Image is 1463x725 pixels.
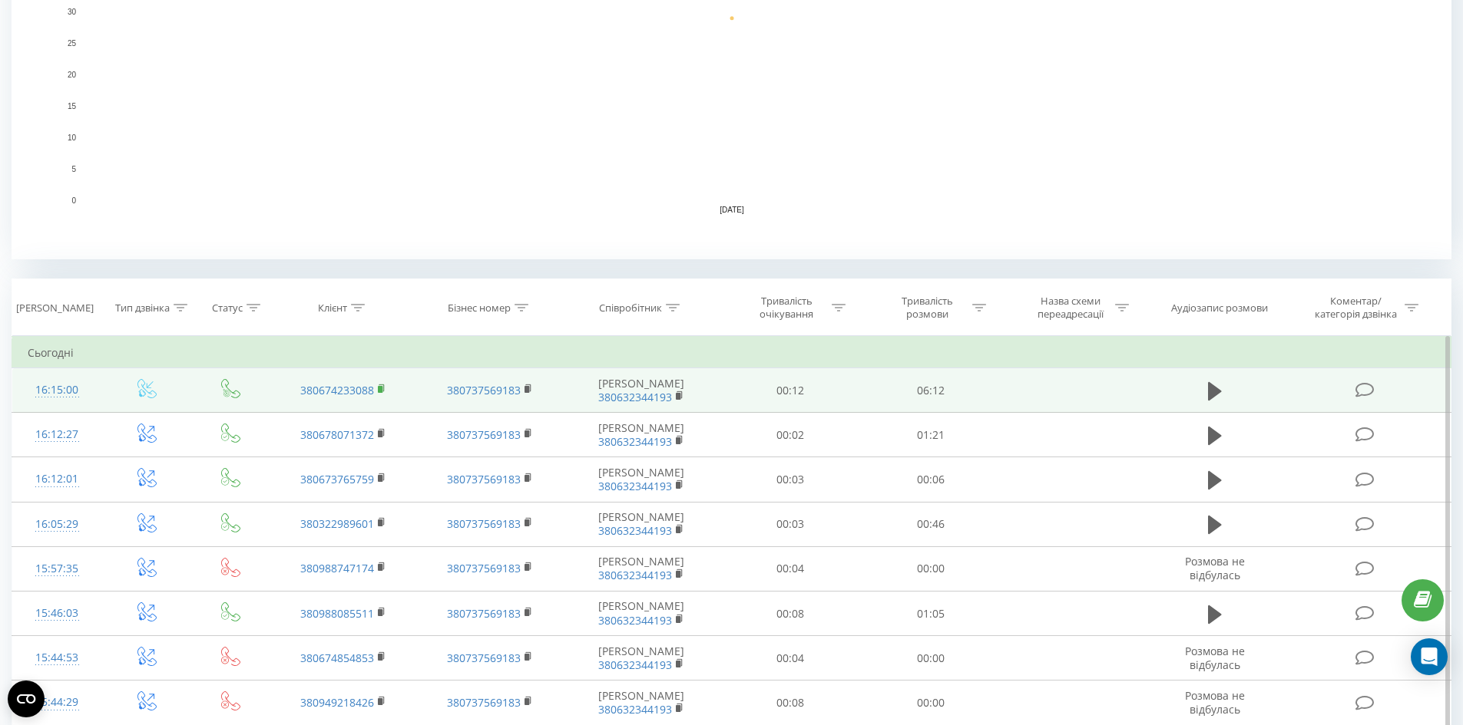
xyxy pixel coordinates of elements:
div: 16:05:29 [28,509,87,539]
text: 10 [68,133,77,142]
a: 380632344193 [598,523,672,538]
a: 380949218426 [300,695,374,710]
span: Розмова не відбулась [1185,644,1245,672]
td: Сьогодні [12,338,1451,368]
a: 380674854853 [300,651,374,665]
td: 01:05 [861,592,1001,636]
td: [PERSON_NAME] [563,681,720,725]
div: Назва схеми переадресації [1029,295,1111,321]
td: 00:04 [720,546,861,591]
a: 380678071372 [300,427,374,442]
td: [PERSON_NAME] [563,592,720,636]
td: 00:02 [720,413,861,457]
td: [PERSON_NAME] [563,636,720,681]
div: Статус [212,302,243,315]
a: 380737569183 [447,606,521,621]
a: 380737569183 [447,651,521,665]
a: 380737569183 [447,472,521,486]
td: [PERSON_NAME] [563,502,720,546]
td: 00:06 [861,457,1001,502]
a: 380988085511 [300,606,374,621]
a: 380737569183 [447,427,521,442]
a: 380673765759 [300,472,374,486]
td: 00:00 [861,636,1001,681]
td: 00:04 [720,636,861,681]
div: 16:12:01 [28,464,87,494]
td: 00:03 [720,502,861,546]
div: 15:44:53 [28,643,87,673]
text: 15 [68,102,77,110]
div: 16:15:00 [28,375,87,405]
td: 00:12 [720,368,861,413]
td: 00:08 [720,681,861,725]
a: 380632344193 [598,568,672,582]
span: Розмова не відбулась [1185,554,1245,582]
text: [DATE] [720,206,744,214]
div: Тривалість очікування [746,295,828,321]
text: 5 [71,165,76,173]
div: Тип дзвінка [115,302,170,315]
td: [PERSON_NAME] [563,368,720,413]
a: 380632344193 [598,702,672,717]
a: 380322989601 [300,516,374,531]
td: 01:21 [861,413,1001,457]
div: [PERSON_NAME] [16,302,94,315]
div: Співробітник [599,302,662,315]
td: [PERSON_NAME] [563,546,720,591]
td: 06:12 [861,368,1001,413]
a: 380737569183 [447,695,521,710]
button: Open CMP widget [8,681,45,717]
div: Аудіозапис розмови [1171,302,1268,315]
div: 15:57:35 [28,554,87,584]
div: Клієнт [318,302,347,315]
div: Бізнес номер [448,302,511,315]
a: 380632344193 [598,613,672,628]
td: 00:00 [861,681,1001,725]
td: 00:46 [861,502,1001,546]
text: 25 [68,39,77,48]
a: 380988747174 [300,561,374,575]
a: 380737569183 [447,561,521,575]
a: 380632344193 [598,434,672,449]
td: 00:03 [720,457,861,502]
div: 15:44:29 [28,687,87,717]
div: 15:46:03 [28,598,87,628]
div: Коментар/категорія дзвінка [1311,295,1401,321]
span: Розмова не відбулась [1185,688,1245,717]
a: 380632344193 [598,657,672,672]
text: 20 [68,71,77,79]
text: 30 [68,8,77,16]
a: 380737569183 [447,516,521,531]
div: Тривалість розмови [886,295,968,321]
td: [PERSON_NAME] [563,413,720,457]
td: 00:00 [861,546,1001,591]
a: 380632344193 [598,479,672,493]
div: 16:12:27 [28,420,87,450]
td: 00:08 [720,592,861,636]
a: 380674233088 [300,383,374,397]
a: 380737569183 [447,383,521,397]
a: 380632344193 [598,390,672,404]
td: [PERSON_NAME] [563,457,720,502]
text: 0 [71,196,76,205]
div: Open Intercom Messenger [1411,638,1448,675]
